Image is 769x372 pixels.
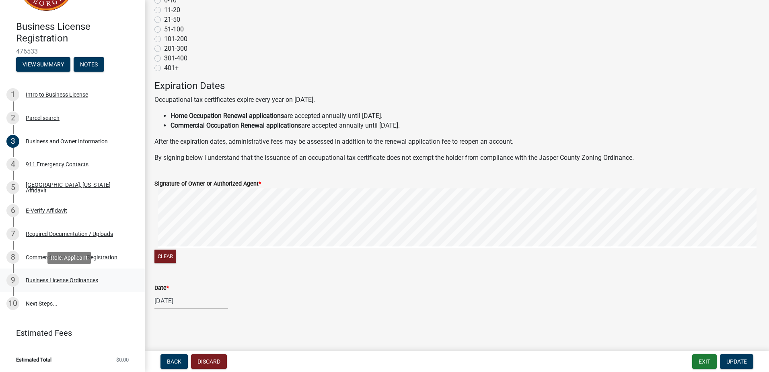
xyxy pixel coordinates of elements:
label: 301-400 [164,54,187,63]
span: Estimated Total [16,357,51,362]
strong: Commercial Occupation Renewal applications [171,122,301,129]
div: 7 [6,227,19,240]
button: Update [720,354,753,369]
a: Estimated Fees [6,325,132,341]
button: Exit [692,354,717,369]
div: 3 [6,135,19,148]
span: 476533 [16,48,129,55]
label: 51-100 [164,25,184,34]
label: 401+ [164,63,179,73]
div: 8 [6,251,19,264]
div: Business License Ordinances [26,277,98,283]
div: 5 [6,181,19,194]
div: 10 [6,297,19,310]
input: mm/dd/yyyy [154,293,228,309]
div: Commercial Occupation Registration [26,254,117,260]
button: Notes [74,57,104,72]
label: Signature of Owner or Authorized Agent [154,181,261,187]
button: Discard [191,354,227,369]
h4: Business License Registration [16,21,138,44]
h4: Expiration Dates [154,80,759,92]
label: 201-300 [164,44,187,54]
button: Back [160,354,188,369]
p: By signing below I understand that the issuance of an occupational tax certificate does not exemp... [154,153,759,163]
li: are accepted annually until [DATE]. [171,111,759,121]
div: 911 Emergency Contacts [26,161,88,167]
wm-modal-confirm: Summary [16,62,70,68]
label: Date [154,285,169,291]
div: Role: Applicant [47,252,91,264]
div: E-Verify Affidavit [26,208,67,213]
p: Occupational tax certificates expire every year on [DATE]. [154,95,759,105]
div: 4 [6,158,19,171]
div: Parcel search [26,115,60,121]
button: View Summary [16,57,70,72]
div: [GEOGRAPHIC_DATA], [US_STATE] Affidavit [26,182,132,193]
div: Business and Owner Information [26,138,108,144]
span: $0.00 [116,357,129,362]
li: are accepted annually until [DATE]. [171,121,759,130]
label: 101-200 [164,34,187,44]
wm-modal-confirm: Notes [74,62,104,68]
div: Required Documentation / Uploads [26,231,113,237]
div: 1 [6,88,19,101]
span: Update [726,358,747,365]
div: 6 [6,204,19,217]
span: Back [167,358,181,365]
div: Intro to Business License [26,92,88,97]
div: 9 [6,274,19,287]
button: Clear [154,250,176,263]
p: After the expiration dates, administrative fees may be assessed in addition to the renewal applic... [154,137,759,147]
div: 2 [6,112,19,124]
label: 11-20 [164,5,180,15]
strong: Home Occupation Renewal applications [171,112,284,120]
label: 21-50 [164,15,180,25]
